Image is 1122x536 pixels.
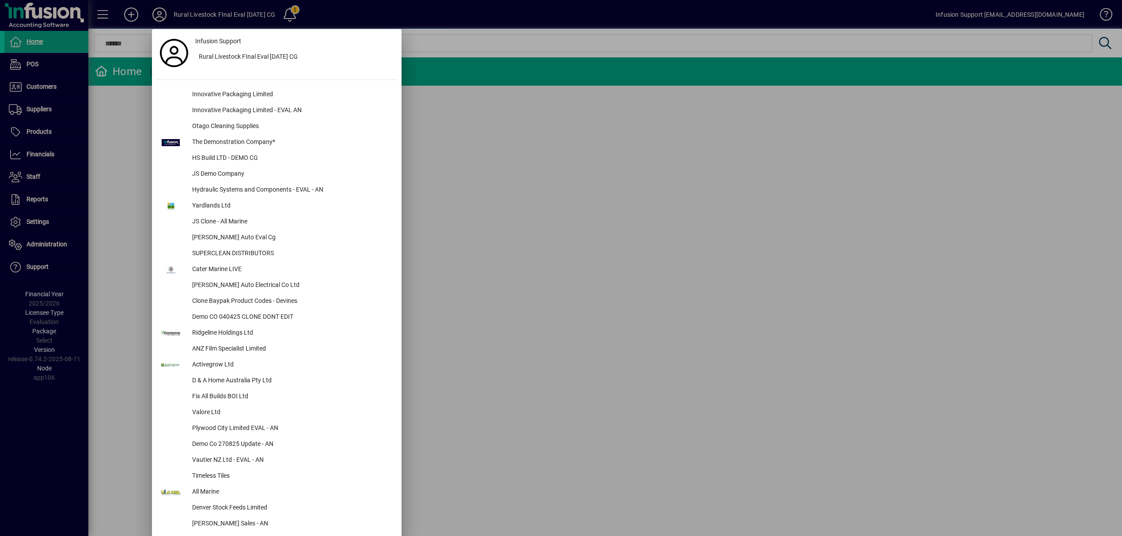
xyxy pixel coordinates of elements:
div: [PERSON_NAME] Sales - AN [185,516,397,532]
div: Denver Stock Feeds Limited [185,500,397,516]
button: [PERSON_NAME] Auto Electrical Co Ltd [156,278,397,294]
button: Valore Ltd [156,405,397,421]
div: Hydraulic Systems and Components - EVAL - AN [185,182,397,198]
div: JS Demo Company [185,166,397,182]
button: ANZ Film Specialist Limited [156,341,397,357]
button: [PERSON_NAME] Sales - AN [156,516,397,532]
div: Vautier NZ Ltd - EVAL - AN [185,453,397,468]
button: Plywood City Limited EVAL - AN [156,421,397,437]
div: Plywood City Limited EVAL - AN [185,421,397,437]
div: SUPERCLEAN DISTRIBUTORS [185,246,397,262]
button: HS Build LTD - DEMO CG [156,151,397,166]
div: Valore Ltd [185,405,397,421]
button: Hydraulic Systems and Components - EVAL - AN [156,182,397,198]
button: Yardlands Ltd [156,198,397,214]
button: Cater Marine LIVE [156,262,397,278]
div: Activegrow Ltd [185,357,397,373]
button: [PERSON_NAME] Auto Eval Cg [156,230,397,246]
button: Innovative Packaging Limited [156,87,397,103]
div: Ridgeline Holdings Ltd [185,325,397,341]
div: Cater Marine LIVE [185,262,397,278]
div: Innovative Packaging Limited - EVAL AN [185,103,397,119]
div: HS Build LTD - DEMO CG [185,151,397,166]
div: Timeless Tiles [185,468,397,484]
button: Innovative Packaging Limited - EVAL AN [156,103,397,119]
button: Denver Stock Feeds Limited [156,500,397,516]
button: Ridgeline Holdings Ltd [156,325,397,341]
div: Innovative Packaging Limited [185,87,397,103]
button: JS Clone - All Marine [156,214,397,230]
div: [PERSON_NAME] Auto Eval Cg [185,230,397,246]
div: Yardlands Ltd [185,198,397,214]
button: Demo CO 040425 CLONE DONT EDIT [156,310,397,325]
div: [PERSON_NAME] Auto Electrical Co Ltd [185,278,397,294]
button: Timeless Tiles [156,468,397,484]
button: Activegrow Ltd [156,357,397,373]
div: Demo CO 040425 CLONE DONT EDIT [185,310,397,325]
a: Infusion Support [192,34,397,49]
span: Infusion Support [195,37,241,46]
button: SUPERCLEAN DISTRIBUTORS [156,246,397,262]
button: Otago Cleaning Supplies [156,119,397,135]
div: Fix All Builds BOI Ltd [185,389,397,405]
button: The Demonstration Company* [156,135,397,151]
button: JS Demo Company [156,166,397,182]
button: D & A Home Australia Pty Ltd [156,373,397,389]
button: Fix All Builds BOI Ltd [156,389,397,405]
button: Rural Livestock FInal Eval [DATE] CG [192,49,397,65]
div: The Demonstration Company* [185,135,397,151]
div: D & A Home Australia Pty Ltd [185,373,397,389]
button: All Marine [156,484,397,500]
button: Clone Baypak Product Codes - Devines [156,294,397,310]
div: All Marine [185,484,397,500]
div: Demo Co 270825 Update - AN [185,437,397,453]
div: Otago Cleaning Supplies [185,119,397,135]
a: Profile [156,45,192,61]
button: Demo Co 270825 Update - AN [156,437,397,453]
div: Clone Baypak Product Codes - Devines [185,294,397,310]
div: ANZ Film Specialist Limited [185,341,397,357]
div: JS Clone - All Marine [185,214,397,230]
button: Vautier NZ Ltd - EVAL - AN [156,453,397,468]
